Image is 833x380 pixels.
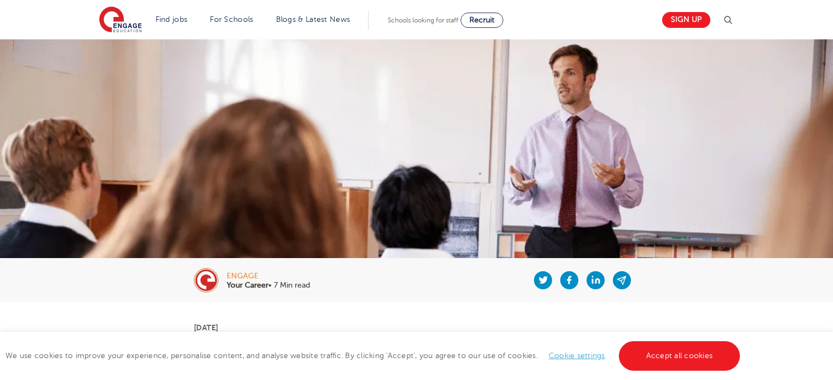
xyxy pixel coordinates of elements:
img: Engage Education [99,7,142,34]
a: Find jobs [156,15,188,24]
p: • 7 Min read [227,282,310,289]
span: Recruit [469,16,495,24]
span: We use cookies to improve your experience, personalise content, and analyse website traffic. By c... [5,352,743,360]
div: engage [227,272,310,280]
b: Your Career [227,281,268,289]
p: [DATE] [194,324,639,331]
a: Blogs & Latest News [276,15,351,24]
span: Schools looking for staff [388,16,458,24]
a: Recruit [461,13,503,28]
a: Accept all cookies [619,341,740,371]
a: Sign up [662,12,710,28]
a: Cookie settings [549,352,605,360]
a: For Schools [210,15,253,24]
